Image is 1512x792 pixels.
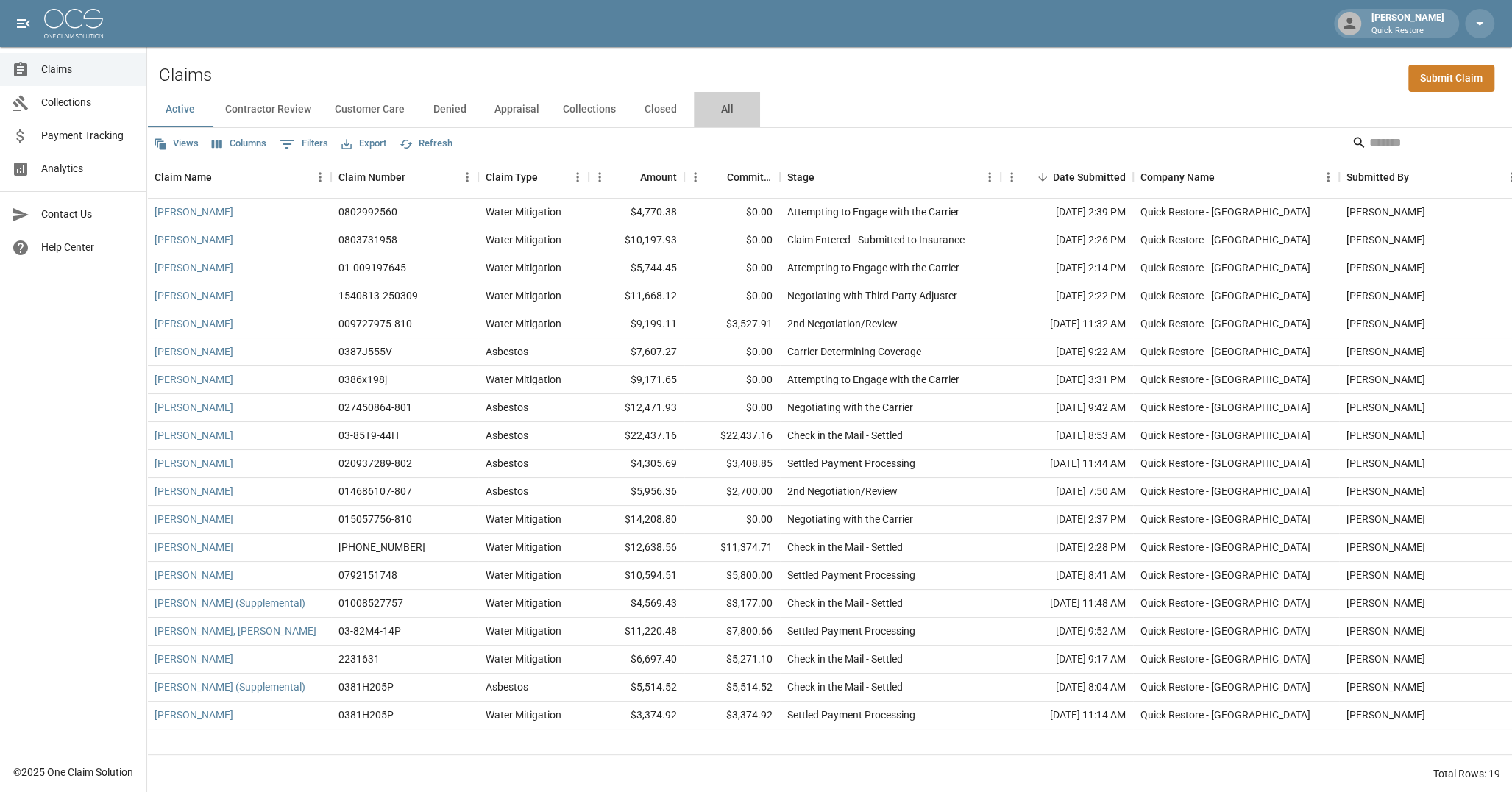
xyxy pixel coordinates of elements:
[567,166,589,188] button: Menu
[589,226,684,254] div: $10,197.93
[486,707,561,722] div: Water Mitigation
[684,254,780,282] div: $0.00
[684,478,780,506] div: $2,700.00
[331,157,478,198] div: Claim Number
[486,344,528,359] div: Asbestos
[1140,624,1310,638] div: Quick Restore - Tucson
[486,316,561,331] div: Water Mitigation
[1346,400,1425,415] div: Alec Melendez
[589,422,684,450] div: $22,437.16
[1140,232,1310,247] div: Quick Restore - Tucson
[814,167,835,188] button: Sort
[338,260,406,275] div: 01-009197645
[589,310,684,338] div: $9,199.11
[787,400,913,415] div: Negotiating with the Carrier
[684,338,780,366] div: $0.00
[41,95,135,110] span: Collections
[1352,131,1509,157] div: Search
[684,310,780,338] div: $3,527.91
[155,596,305,610] a: [PERSON_NAME] (Supplemental)
[338,428,399,443] div: 03-85T9-44H
[1346,456,1425,471] div: Alec Melendez
[1346,568,1425,582] div: Andrew Damitz
[1346,624,1425,638] div: Andrew Damitz
[486,456,528,471] div: Asbestos
[1346,204,1425,219] div: Alec Melendez
[787,456,915,471] div: Settled Payment Processing
[787,484,898,499] div: 2nd Negotiation/Review
[787,157,814,198] div: Stage
[338,372,387,387] div: 0386x198j
[1140,372,1310,387] div: Quick Restore - Tucson
[1346,540,1425,554] div: Andrew Damitz
[979,166,1001,188] button: Menu
[1346,344,1425,359] div: Alec Melendez
[338,596,403,610] div: 01008527757
[155,344,233,359] a: [PERSON_NAME]
[338,157,405,198] div: Claim Number
[338,344,392,359] div: 0387J555V
[1140,288,1310,303] div: Quick Restore - Tucson
[155,316,233,331] a: [PERSON_NAME]
[684,646,780,674] div: $5,271.10
[338,316,412,331] div: 009727975-810
[684,618,780,646] div: $7,800.66
[1001,394,1133,422] div: [DATE] 9:42 AM
[787,204,959,219] div: Attempting to Engage with the Carrier
[1001,366,1133,394] div: [DATE] 3:31 PM
[787,679,903,694] div: Check in the Mail - Settled
[1140,707,1310,722] div: Quick Restore - Tucson
[1001,254,1133,282] div: [DATE] 2:14 PM
[486,157,538,198] div: Claim Type
[589,618,684,646] div: $11,220.48
[1140,512,1310,527] div: Quick Restore - Tucson
[1001,226,1133,254] div: [DATE] 2:26 PM
[338,540,425,554] div: 01-008-841911
[1317,166,1339,188] button: Menu
[338,707,394,722] div: 0381H205P
[589,506,684,534] div: $14,208.80
[1032,167,1053,188] button: Sort
[338,456,412,471] div: 020937289-802
[486,540,561,554] div: Water Mitigation
[338,400,412,415] div: 027450864-801
[44,9,103,38] img: ocs-logo-white-transparent.png
[155,540,233,554] a: [PERSON_NAME]
[787,596,903,610] div: Check in the Mail - Settled
[787,652,903,666] div: Check in the Mail - Settled
[1215,167,1235,188] button: Sort
[1140,400,1310,415] div: Quick Restore - Tucson
[589,562,684,590] div: $10,594.51
[1001,478,1133,506] div: [DATE] 7:50 AM
[706,167,727,188] button: Sort
[486,372,561,387] div: Water Mitigation
[727,157,773,198] div: Committed Amount
[589,450,684,478] div: $4,305.69
[212,167,233,188] button: Sort
[684,199,780,226] div: $0.00
[787,260,959,275] div: Attempting to Engage with the Carrier
[155,652,233,666] a: [PERSON_NAME]
[150,132,202,155] button: Views
[684,157,780,198] div: Committed Amount
[684,394,780,422] div: $0.00
[684,506,780,534] div: $0.00
[9,9,38,38] button: open drawer
[486,512,561,527] div: Water Mitigation
[589,478,684,506] div: $5,956.36
[1001,422,1133,450] div: [DATE] 8:53 AM
[684,562,780,590] div: $5,800.00
[1001,450,1133,478] div: [DATE] 11:44 AM
[787,540,903,554] div: Check in the Mail - Settled
[338,232,397,247] div: 0803731958
[589,282,684,310] div: $11,668.12
[684,534,780,562] div: $11,374.71
[589,394,684,422] div: $12,471.93
[1433,766,1500,781] div: Total Rows: 19
[338,484,412,499] div: 014686107-807
[1140,652,1310,666] div: Quick Restore - Tucson
[694,92,760,127] button: All
[1001,702,1133,729] div: [DATE] 11:14 AM
[1001,674,1133,702] div: [DATE] 8:04 AM
[155,484,233,499] a: [PERSON_NAME]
